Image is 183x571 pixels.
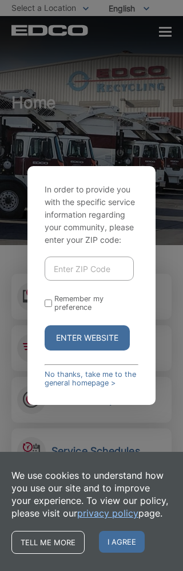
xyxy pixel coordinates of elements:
a: Tell me more [11,531,85,554]
label: Remember my preference [54,294,138,312]
p: We use cookies to understand how you use our site and to improve your experience. To view our pol... [11,469,172,519]
span: I agree [99,531,145,553]
a: No thanks, take me to the general homepage > [45,370,138,387]
a: privacy policy [77,507,138,519]
button: Enter Website [45,325,130,351]
input: Enter ZIP Code [45,257,134,281]
p: In order to provide you with the specific service information regarding your community, please en... [45,183,138,246]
